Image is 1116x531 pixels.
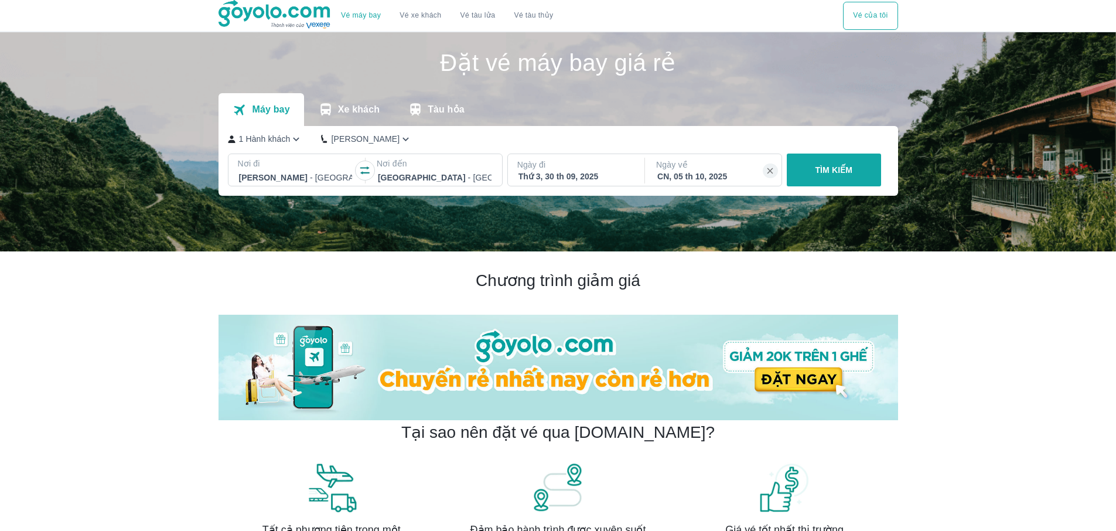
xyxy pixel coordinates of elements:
[219,51,898,74] h1: Đặt vé máy bay giá rẻ
[504,2,562,30] button: Vé tàu thủy
[252,104,289,115] p: Máy bay
[428,104,465,115] p: Tàu hỏa
[331,133,400,145] p: [PERSON_NAME]
[843,2,897,30] button: Vé của tôi
[219,270,898,291] h2: Chương trình giảm giá
[238,158,354,169] p: Nơi đi
[787,154,881,186] button: TÌM KIẾM
[517,159,633,171] p: Ngày đi
[219,315,898,420] img: banner-home
[219,93,479,126] div: transportation tabs
[815,164,852,176] p: TÌM KIẾM
[758,462,811,513] img: banner
[518,171,632,182] div: Thứ 3, 30 th 09, 2025
[451,2,505,30] a: Vé tàu lửa
[401,422,715,443] h2: Tại sao nên đặt vé qua [DOMAIN_NAME]?
[239,133,291,145] p: 1 Hành khách
[305,462,358,513] img: banner
[338,104,380,115] p: Xe khách
[332,2,562,30] div: choose transportation mode
[321,133,412,145] button: [PERSON_NAME]
[843,2,897,30] div: choose transportation mode
[656,159,772,171] p: Ngày về
[400,11,441,20] a: Vé xe khách
[657,171,771,182] div: CN, 05 th 10, 2025
[228,133,303,145] button: 1 Hành khách
[377,158,493,169] p: Nơi đến
[341,11,381,20] a: Vé máy bay
[531,462,584,513] img: banner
